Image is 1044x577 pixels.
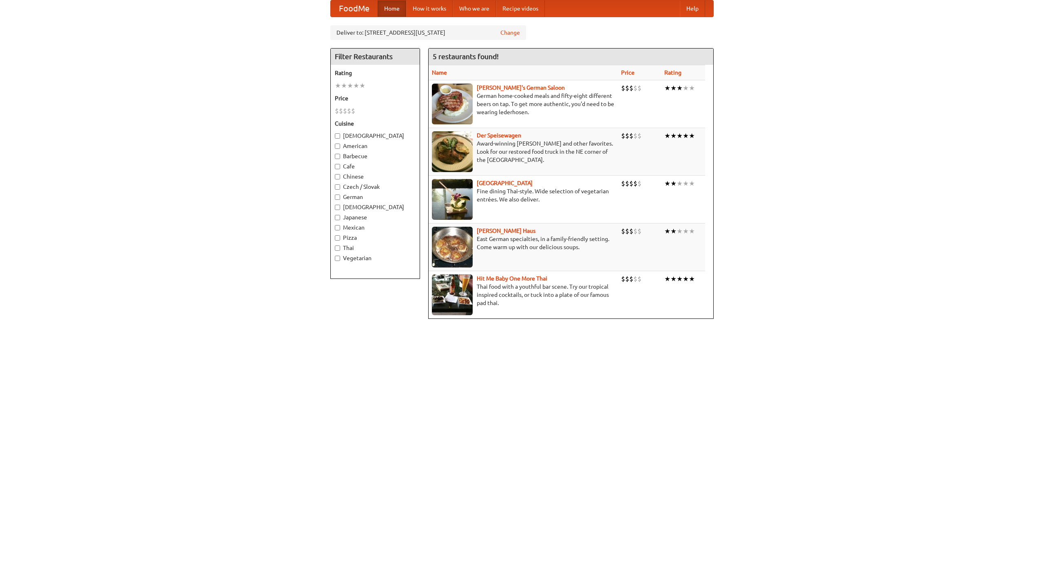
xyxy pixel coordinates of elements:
li: ★ [670,274,677,283]
li: ★ [670,227,677,236]
li: $ [633,84,637,93]
li: $ [637,84,641,93]
h5: Price [335,94,416,102]
a: Name [432,69,447,76]
li: $ [625,227,629,236]
li: $ [621,274,625,283]
img: speisewagen.jpg [432,131,473,172]
li: ★ [664,131,670,140]
li: ★ [689,84,695,93]
input: [DEMOGRAPHIC_DATA] [335,205,340,210]
input: Cafe [335,164,340,169]
li: $ [625,179,629,188]
a: [PERSON_NAME] Haus [477,228,535,234]
h4: Filter Restaurants [331,49,420,65]
p: German home-cooked meals and fifty-eight different beers on tap. To get more authentic, you'd nee... [432,92,615,116]
a: Home [378,0,406,17]
p: Fine dining Thai-style. Wide selection of vegetarian entrées. We also deliver. [432,187,615,203]
li: ★ [359,81,365,90]
li: ★ [677,274,683,283]
li: $ [629,274,633,283]
li: $ [347,106,351,115]
label: Japanese [335,213,416,221]
li: ★ [689,131,695,140]
li: ★ [683,179,689,188]
img: kohlhaus.jpg [432,227,473,267]
li: ★ [670,179,677,188]
li: ★ [689,274,695,283]
input: American [335,144,340,149]
li: $ [621,131,625,140]
a: [GEOGRAPHIC_DATA] [477,180,533,186]
p: Award-winning [PERSON_NAME] and other favorites. Look for our restored food truck in the NE corne... [432,139,615,164]
label: Cafe [335,162,416,170]
a: Recipe videos [496,0,545,17]
input: German [335,195,340,200]
label: Chinese [335,172,416,181]
li: ★ [677,84,683,93]
input: Czech / Slovak [335,184,340,190]
li: ★ [670,131,677,140]
ng-pluralize: 5 restaurants found! [433,53,499,60]
li: ★ [677,227,683,236]
a: Hit Me Baby One More Thai [477,275,547,282]
input: Vegetarian [335,256,340,261]
li: ★ [347,81,353,90]
li: ★ [683,227,689,236]
label: American [335,142,416,150]
img: satay.jpg [432,179,473,220]
input: Chinese [335,174,340,179]
li: ★ [664,179,670,188]
li: ★ [683,131,689,140]
a: Rating [664,69,681,76]
li: $ [633,274,637,283]
li: $ [637,131,641,140]
b: Der Speisewagen [477,132,521,139]
li: ★ [689,179,695,188]
input: Barbecue [335,154,340,159]
p: East German specialties, in a family-friendly setting. Come warm up with our delicious soups. [432,235,615,251]
h5: Rating [335,69,416,77]
li: $ [637,227,641,236]
li: $ [633,131,637,140]
input: Mexican [335,225,340,230]
li: $ [637,274,641,283]
li: ★ [335,81,341,90]
li: $ [343,106,347,115]
li: $ [621,227,625,236]
li: $ [633,227,637,236]
li: ★ [664,227,670,236]
h5: Cuisine [335,119,416,128]
a: FoodMe [331,0,378,17]
li: $ [621,179,625,188]
li: ★ [664,84,670,93]
img: babythai.jpg [432,274,473,315]
a: Who we are [453,0,496,17]
li: $ [633,179,637,188]
input: Thai [335,245,340,251]
li: ★ [683,274,689,283]
li: $ [335,106,339,115]
label: Mexican [335,223,416,232]
li: $ [629,131,633,140]
input: Pizza [335,235,340,241]
li: $ [625,274,629,283]
li: ★ [353,81,359,90]
a: Help [680,0,705,17]
a: [PERSON_NAME]'s German Saloon [477,84,565,91]
li: $ [339,106,343,115]
li: $ [629,179,633,188]
li: $ [625,131,629,140]
a: Price [621,69,635,76]
li: ★ [670,84,677,93]
input: Japanese [335,215,340,220]
li: $ [621,84,625,93]
div: Deliver to: [STREET_ADDRESS][US_STATE] [330,25,526,40]
li: ★ [677,179,683,188]
label: Barbecue [335,152,416,160]
li: ★ [677,131,683,140]
label: [DEMOGRAPHIC_DATA] [335,132,416,140]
